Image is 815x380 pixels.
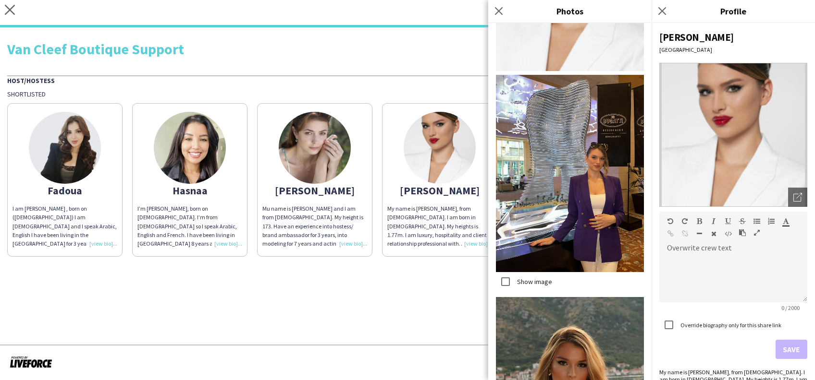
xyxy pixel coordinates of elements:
[710,230,717,237] button: Clear Formatting
[515,277,552,286] label: Show image
[10,355,52,368] img: Powered by Liveforce
[262,204,367,248] div: Mu name is [PERSON_NAME] and I am from [DEMOGRAPHIC_DATA]. My height is 173. Have an experience i...
[12,204,117,248] div: I am [PERSON_NAME] , born on ([DEMOGRAPHIC_DATA]) I am [DEMOGRAPHIC_DATA] and I speak Arabic, Eng...
[696,230,703,237] button: Horizontal Line
[753,229,760,237] button: Fullscreen
[768,217,775,225] button: Ordered List
[667,217,674,225] button: Undo
[137,186,242,195] div: Hasnaa
[7,42,808,56] div: Van Cleef Boutique Support
[710,217,717,225] button: Italic
[782,217,789,225] button: Text Color
[404,112,476,184] img: thumb-68cd3e808dcf2.jpeg
[753,217,760,225] button: Unordered List
[279,112,351,184] img: thumb-c81188cb-bbe9-4195-9684-2cc1dfbddcbc.jpg
[387,186,492,195] div: [PERSON_NAME]
[679,321,781,329] label: Override biography only for this share link
[659,31,807,44] div: [PERSON_NAME]
[29,112,101,184] img: thumb-655b6205cc862.jpeg
[7,75,808,85] div: Host/Hostess
[652,5,815,17] h3: Profile
[696,217,703,225] button: Bold
[681,217,688,225] button: Redo
[774,304,807,311] span: 0 / 2000
[659,46,807,53] div: [GEOGRAPHIC_DATA]
[725,230,731,237] button: HTML Code
[725,217,731,225] button: Underline
[137,204,242,248] div: I’m [PERSON_NAME], born on [DEMOGRAPHIC_DATA]. I’m from [DEMOGRAPHIC_DATA] so I speak Arabic, Eng...
[659,63,807,207] img: Crew avatar or photo
[488,5,652,17] h3: Photos
[262,186,367,195] div: [PERSON_NAME]
[788,188,807,207] div: Open photos pop-in
[387,204,492,248] div: My name is [PERSON_NAME], from [DEMOGRAPHIC_DATA]. I am born in [DEMOGRAPHIC_DATA]. My heights is...
[496,75,644,272] img: Crew photo 1128249
[12,186,117,195] div: Fadoua
[739,229,746,237] button: Paste as plain text
[739,217,746,225] button: Strikethrough
[154,112,226,184] img: thumb-657fe74623d45.jpeg
[7,90,808,98] div: Shortlisted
